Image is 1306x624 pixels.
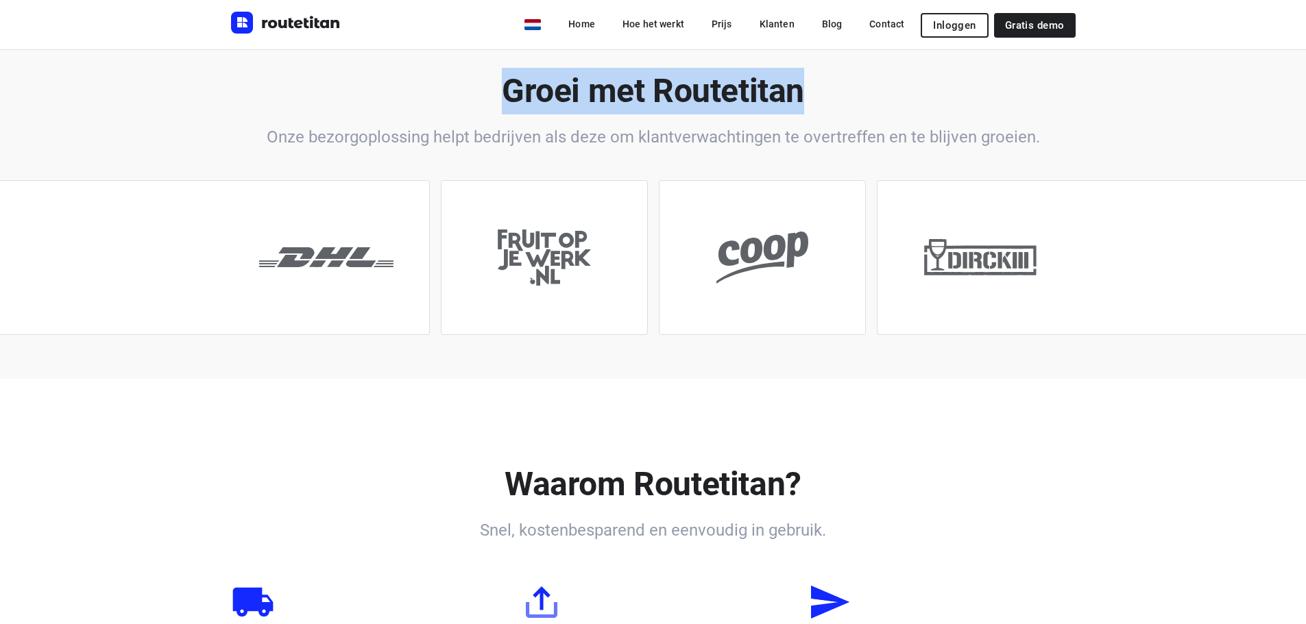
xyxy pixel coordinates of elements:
b: Groei met Routetitan [502,71,804,110]
a: Home [557,12,606,36]
a: Klanten [749,12,806,36]
a: Prijs [701,12,743,36]
a: Hoe het werkt [612,12,695,36]
img: Routetitan logo [231,12,341,34]
a: Blog [811,12,854,36]
img: coop [716,232,808,284]
a: Gratis demo [994,13,1076,38]
img: dhl [259,247,394,268]
button: Inloggen [921,13,988,38]
h6: Onze bezorgoplossing helpt bedrijven als deze om klantverwachtingen te overtreffen en te blijven ... [231,125,1076,149]
span: Inloggen [933,20,976,31]
h6: Snel, kostenbesparend en eenvoudig in gebruik. [231,519,1076,542]
img: fopj [498,229,591,286]
a: Contact [858,12,915,36]
img: dirckiii [924,239,1037,276]
span: Gratis demo [1005,20,1065,31]
b: Waarom Routetitan? [505,464,801,503]
a: Routetitan [231,12,341,37]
